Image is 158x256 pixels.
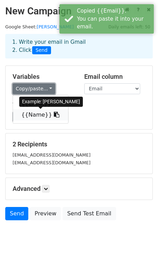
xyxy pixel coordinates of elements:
[13,152,91,158] small: [EMAIL_ADDRESS][DOMAIN_NAME]
[5,207,28,220] a: Send
[13,73,74,81] h5: Variables
[5,24,74,29] small: Google Sheet:
[84,73,145,81] h5: Email column
[13,160,91,165] small: [EMAIL_ADDRESS][DOMAIN_NAME]
[5,5,153,17] h2: New Campaign
[13,83,55,94] a: Copy/paste...
[123,222,158,256] iframe: Chat Widget
[7,38,151,54] div: 1. Write your email in Gmail 2. Click
[13,109,68,120] a: {{Name}}
[63,207,116,220] a: Send Test Email
[13,185,145,193] h5: Advanced
[30,207,61,220] a: Preview
[37,24,74,29] a: [PERSON_NAME]
[19,97,83,107] div: Example: [PERSON_NAME]
[77,7,151,31] div: Copied {{Email}}. You can paste it into your email.
[32,46,51,55] span: Send
[13,140,145,148] h5: 2 Recipients
[13,98,68,109] a: {{Email}}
